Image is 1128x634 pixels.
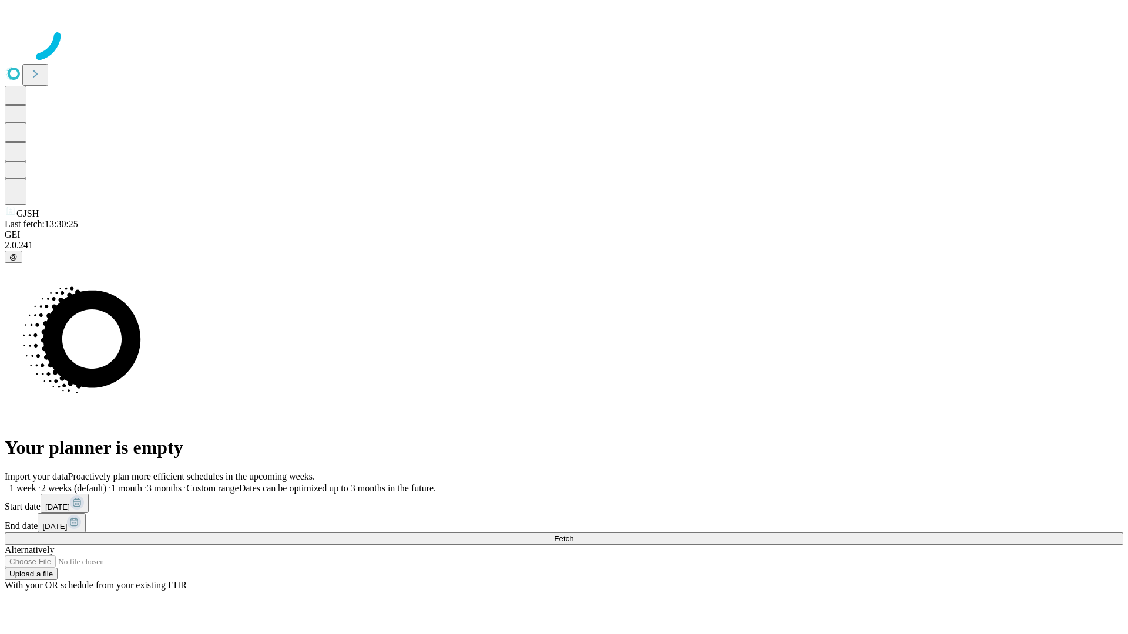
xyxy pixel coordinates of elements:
[45,503,70,511] span: [DATE]
[239,483,436,493] span: Dates can be optimized up to 3 months in the future.
[5,545,54,555] span: Alternatively
[5,251,22,263] button: @
[9,252,18,261] span: @
[186,483,239,493] span: Custom range
[41,494,89,513] button: [DATE]
[5,240,1123,251] div: 2.0.241
[9,483,36,493] span: 1 week
[5,568,58,580] button: Upload a file
[5,437,1123,458] h1: Your planner is empty
[16,208,39,218] span: GJSH
[41,483,106,493] span: 2 weeks (default)
[38,513,86,532] button: [DATE]
[5,219,78,229] span: Last fetch: 13:30:25
[554,534,573,543] span: Fetch
[5,230,1123,240] div: GEI
[5,513,1123,532] div: End date
[5,532,1123,545] button: Fetch
[111,483,142,493] span: 1 month
[5,471,68,481] span: Import your data
[5,494,1123,513] div: Start date
[5,580,187,590] span: With your OR schedule from your existing EHR
[42,522,67,531] span: [DATE]
[147,483,182,493] span: 3 months
[68,471,315,481] span: Proactively plan more efficient schedules in the upcoming weeks.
